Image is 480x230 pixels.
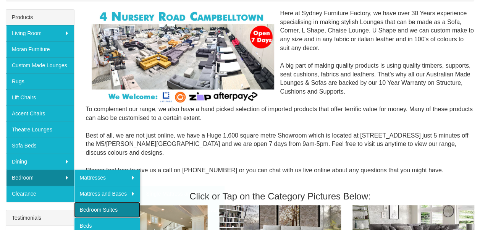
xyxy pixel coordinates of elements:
[74,170,141,186] a: Mattresses
[6,57,74,73] a: Custom Made Lounges
[6,121,74,138] a: Theatre Lounges
[6,138,74,154] a: Sofa Beds
[86,9,475,184] div: Here at Sydney Furniture Factory, we have over 30 Years experience specialising in making stylish...
[140,202,224,218] a: King Single Mattress and Base
[140,186,224,202] a: Single Mattress and Base
[74,202,141,218] a: Bedroom Suites
[6,210,74,226] div: Testimonials
[6,73,74,89] a: Rugs
[86,191,475,201] h3: Click or Tap on the Category Pictures Below:
[6,89,74,105] a: Lift Chairs
[6,41,74,57] a: Moran Furniture
[74,186,141,202] a: Mattress and Bases
[92,9,275,104] img: Corner Modular Lounges
[6,10,74,25] div: Products
[6,186,74,202] a: Clearance
[6,25,74,41] a: Living Room
[6,154,74,170] a: Dining
[6,170,74,186] a: Bedroom
[6,105,74,121] a: Accent Chairs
